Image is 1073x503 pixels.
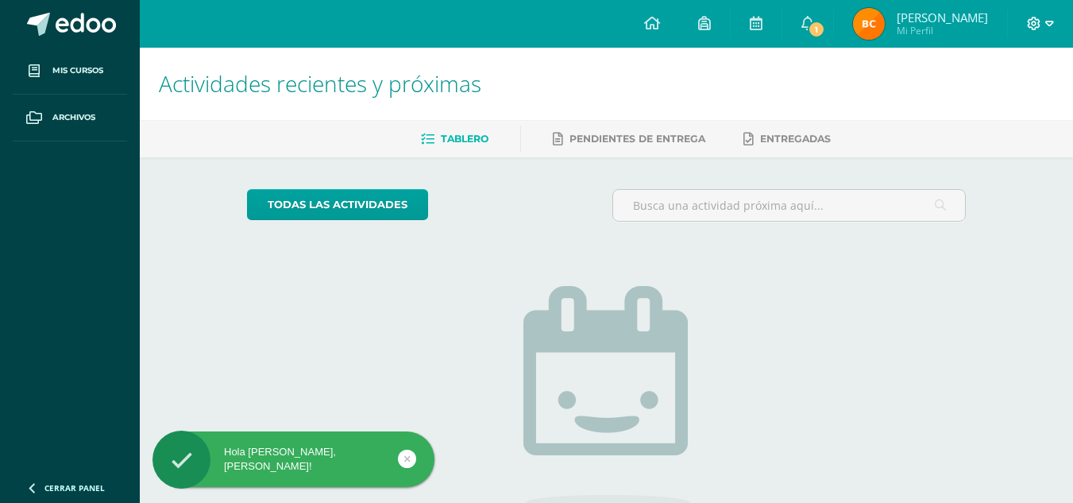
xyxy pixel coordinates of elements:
span: [PERSON_NAME] [897,10,988,25]
a: Tablero [421,126,488,152]
span: Entregadas [760,133,831,145]
a: Archivos [13,95,127,141]
span: 1 [808,21,825,38]
a: Mis cursos [13,48,127,95]
span: Cerrar panel [44,482,105,493]
span: Actividades recientes y próximas [159,68,481,99]
span: Mis cursos [52,64,103,77]
a: Entregadas [743,126,831,152]
img: f7d1442c19affb68e0eb0c471446a006.png [853,8,885,40]
span: Mi Perfil [897,24,988,37]
span: Archivos [52,111,95,124]
a: Pendientes de entrega [553,126,705,152]
div: Hola [PERSON_NAME], [PERSON_NAME]! [152,445,434,474]
span: Tablero [441,133,488,145]
input: Busca una actividad próxima aquí... [613,190,965,221]
span: Pendientes de entrega [569,133,705,145]
a: todas las Actividades [247,189,428,220]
